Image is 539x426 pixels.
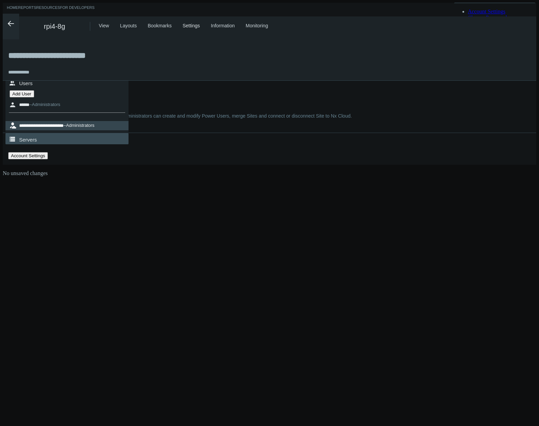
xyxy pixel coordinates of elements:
a: Information [211,23,235,28]
nx-search-highlight: Administrators [32,102,60,107]
a: Monitoring [246,23,268,28]
a: Layouts [120,23,137,28]
div: Members of this group have unlimited Site privileges. Administrators can create and modify Power ... [8,113,531,119]
span: Servers [19,137,37,143]
span: rpi4-8g [44,23,65,30]
a: View [99,23,109,28]
a: Account Settings [468,9,506,14]
a: Resources [36,5,60,14]
nx-search-highlight: Administrators [66,123,94,128]
span: – [29,102,32,107]
span: – [64,123,66,128]
a: Reports [18,5,36,14]
a: For Developers [60,5,95,14]
div: Administrators [8,100,531,113]
a: Bookmarks [148,23,172,28]
span: Users [19,80,32,86]
button: Add User [10,90,34,97]
div: Settings [183,23,200,35]
a: Change Password [468,15,507,21]
div: No unsaved changes [3,170,536,181]
a: Home [7,5,18,14]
